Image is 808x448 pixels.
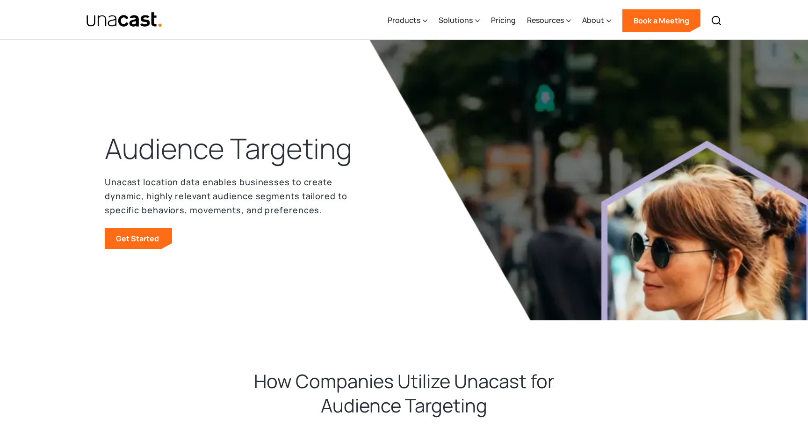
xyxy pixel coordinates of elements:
[86,12,162,28] a: home
[711,15,722,26] img: Search icon
[527,14,564,26] div: Resources
[582,1,611,40] div: About
[582,14,604,26] div: About
[86,12,162,28] img: Unacast text logo
[217,369,591,418] h2: How Companies Utilize Unacast for Audience Targeting
[105,175,348,217] p: Unacast location data enables businesses to create dynamic, highly relevant audience segments tai...
[491,1,516,40] a: Pricing
[388,1,427,40] div: Products
[622,9,700,32] a: Book a Meeting
[105,228,172,249] a: Get Started
[439,1,480,40] div: Solutions
[388,14,420,26] div: Products
[105,130,352,167] h1: Audience Targeting
[439,14,473,26] div: Solutions
[527,1,571,40] div: Resources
